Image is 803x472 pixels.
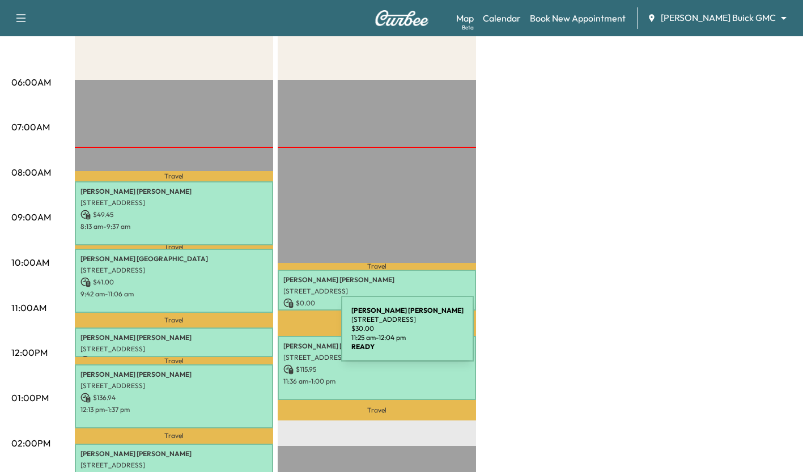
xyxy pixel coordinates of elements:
[80,266,267,275] p: [STREET_ADDRESS]
[456,11,474,25] a: MapBeta
[80,381,267,390] p: [STREET_ADDRESS]
[80,290,267,299] p: 9:42 am - 11:06 am
[80,345,267,354] p: [STREET_ADDRESS]
[80,461,267,470] p: [STREET_ADDRESS]
[80,405,267,414] p: 12:13 pm - 1:37 pm
[375,10,429,26] img: Curbee Logo
[283,275,470,284] p: [PERSON_NAME] [PERSON_NAME]
[11,256,49,269] p: 10:00AM
[278,263,476,270] p: Travel
[11,436,50,450] p: 02:00PM
[11,120,50,134] p: 07:00AM
[11,165,51,179] p: 08:00AM
[80,187,267,196] p: [PERSON_NAME] [PERSON_NAME]
[75,428,273,444] p: Travel
[11,391,49,405] p: 01:00PM
[80,277,267,287] p: $ 41.00
[278,311,476,335] p: Travel
[80,449,267,458] p: [PERSON_NAME] [PERSON_NAME]
[80,222,267,231] p: 8:13 am - 9:37 am
[80,356,267,366] p: $ 30.00
[80,393,267,403] p: $ 136.94
[283,342,470,351] p: [PERSON_NAME] [PERSON_NAME]
[462,23,474,32] div: Beta
[283,364,470,375] p: $ 115.95
[80,210,267,220] p: $ 49.45
[75,245,273,249] p: Travel
[80,333,267,342] p: [PERSON_NAME] [PERSON_NAME]
[75,171,273,181] p: Travel
[11,210,51,224] p: 09:00AM
[483,11,521,25] a: Calendar
[11,301,46,314] p: 11:00AM
[278,400,476,420] p: Travel
[661,11,776,24] span: [PERSON_NAME] Buick GMC
[75,313,273,328] p: Travel
[80,370,267,379] p: [PERSON_NAME] [PERSON_NAME]
[530,11,626,25] a: Book New Appointment
[283,298,470,308] p: $ 0.00
[11,75,51,89] p: 06:00AM
[11,346,48,359] p: 12:00PM
[80,254,267,263] p: [PERSON_NAME] [GEOGRAPHIC_DATA]
[80,198,267,207] p: [STREET_ADDRESS]
[283,287,470,296] p: [STREET_ADDRESS]
[75,357,273,364] p: Travel
[283,353,470,362] p: [STREET_ADDRESS]
[283,377,470,386] p: 11:36 am - 1:00 pm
